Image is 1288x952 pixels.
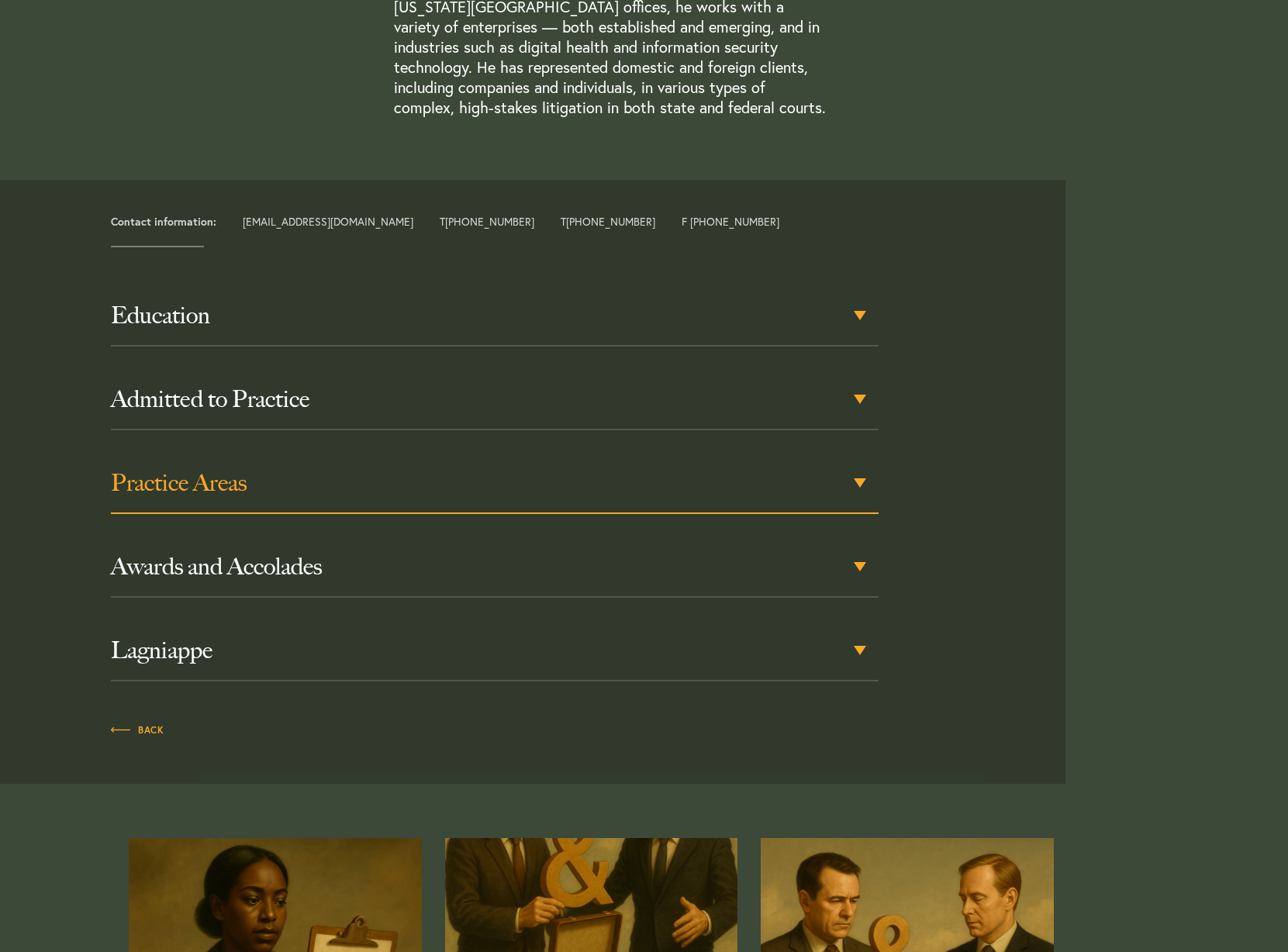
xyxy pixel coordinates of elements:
[682,216,779,227] span: F [PHONE_NUMBER]
[111,553,878,581] h3: Awards and Accolades
[440,216,534,227] span: T
[111,302,878,329] h3: Education
[111,636,878,664] h3: Lagniappe
[561,216,655,227] span: T
[111,726,164,735] span: Back
[111,385,878,413] h3: Admitted to Practice
[111,214,216,229] strong: Contact information:
[111,469,878,497] h3: Practice Areas
[111,720,164,737] a: Back
[445,214,534,229] a: [PHONE_NUMBER]
[566,214,655,229] a: [PHONE_NUMBER]
[243,214,413,229] a: [EMAIL_ADDRESS][DOMAIN_NAME]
